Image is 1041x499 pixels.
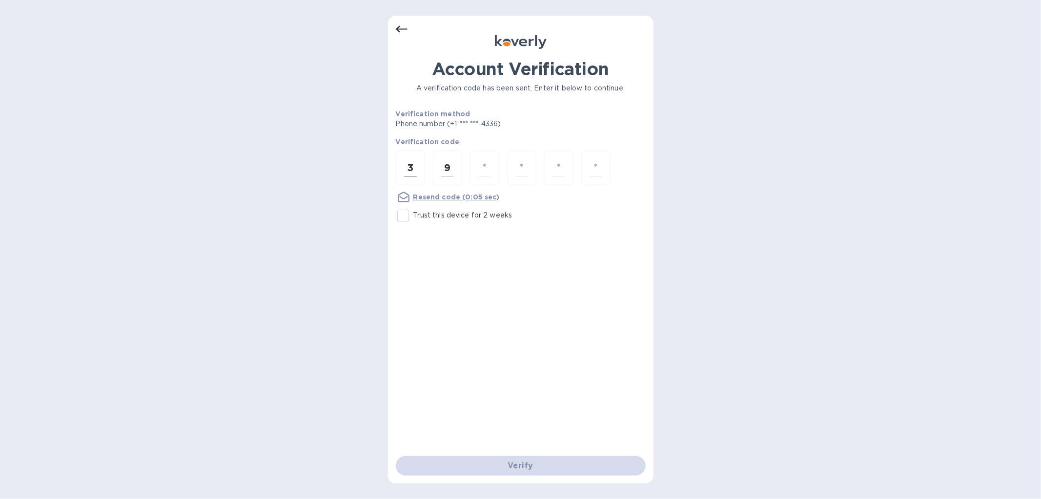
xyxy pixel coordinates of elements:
p: Verification code [396,137,646,147]
u: Resend code (0:05 sec) [413,193,500,201]
h1: Account Verification [396,59,646,79]
b: Verification method [396,110,470,118]
p: A verification code has been sent. Enter it below to continue. [396,83,646,93]
p: Phone number (+1 *** *** 4336) [396,119,576,129]
p: Trust this device for 2 weeks [413,210,512,220]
